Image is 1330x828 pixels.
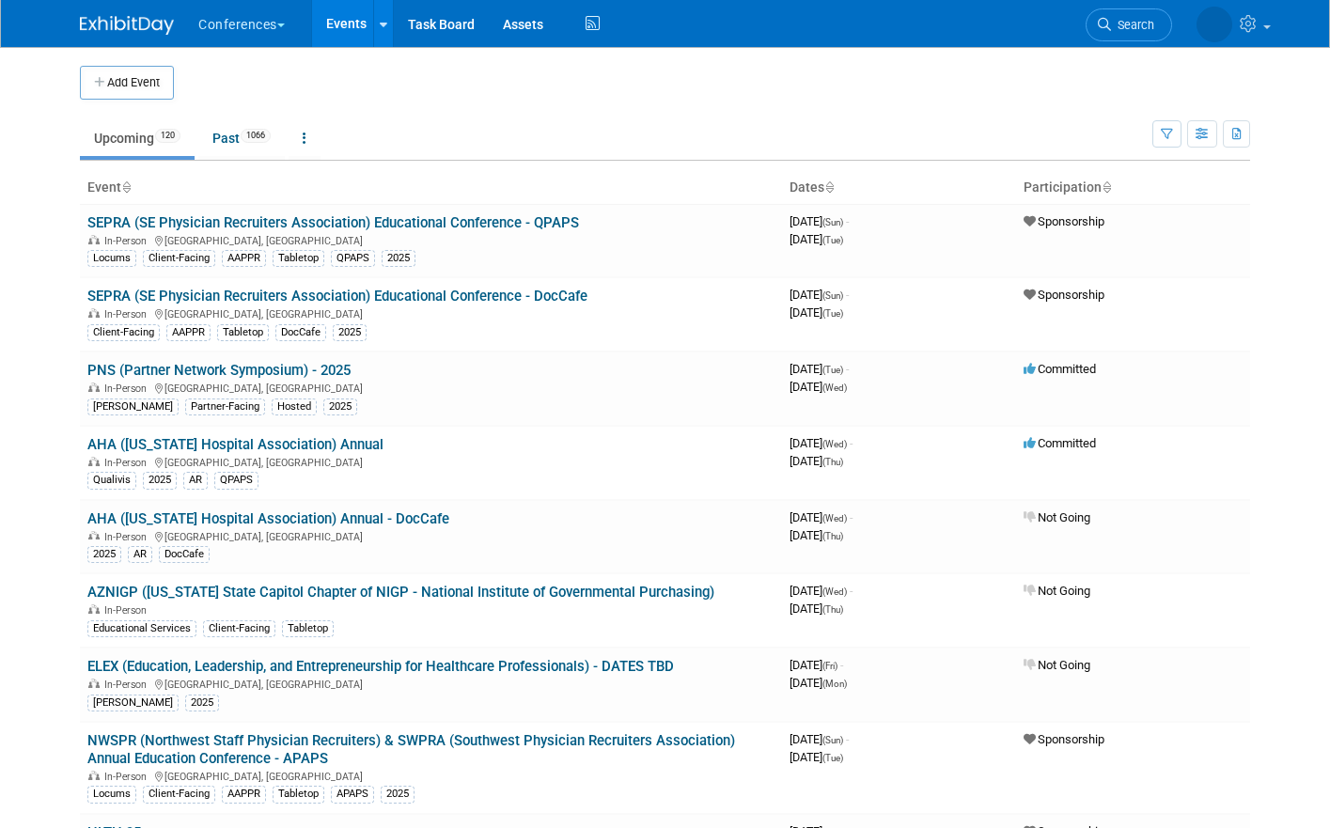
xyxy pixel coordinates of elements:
div: [GEOGRAPHIC_DATA], [GEOGRAPHIC_DATA] [87,232,775,247]
div: [GEOGRAPHIC_DATA], [GEOGRAPHIC_DATA] [87,528,775,543]
span: - [850,510,853,524]
div: APAPS [331,786,374,803]
span: (Wed) [822,513,847,523]
span: (Tue) [822,365,843,375]
img: In-Person Event [88,771,100,780]
div: Client-Facing [203,620,275,637]
span: [DATE] [790,436,853,450]
span: [DATE] [790,658,843,672]
span: [DATE] [790,601,843,616]
div: [GEOGRAPHIC_DATA], [GEOGRAPHIC_DATA] [87,305,775,320]
span: Sponsorship [1024,288,1104,302]
img: Karina German [1125,10,1232,31]
div: [GEOGRAPHIC_DATA], [GEOGRAPHIC_DATA] [87,676,775,691]
span: In-Person [104,235,152,247]
span: [DATE] [790,750,843,764]
img: In-Person Event [88,308,100,318]
span: Not Going [1024,658,1090,672]
span: - [846,214,849,228]
div: [GEOGRAPHIC_DATA], [GEOGRAPHIC_DATA] [87,768,775,783]
div: [GEOGRAPHIC_DATA], [GEOGRAPHIC_DATA] [87,380,775,395]
a: NWSPR (Northwest Staff Physician Recruiters) & SWPRA (Southwest Physician Recruiters Association)... [87,732,735,767]
div: Hosted [272,398,317,415]
span: Sponsorship [1024,214,1104,228]
button: Add Event [80,66,174,100]
span: (Thu) [822,604,843,615]
div: QPAPS [331,250,375,267]
a: AHA ([US_STATE] Hospital Association) Annual - DocCafe [87,510,449,527]
span: (Tue) [822,753,843,763]
span: In-Person [104,457,152,469]
span: [DATE] [790,676,847,690]
div: QPAPS [214,472,258,489]
div: Client-Facing [143,250,215,267]
div: [GEOGRAPHIC_DATA], [GEOGRAPHIC_DATA] [87,454,775,469]
div: Partner-Facing [185,398,265,415]
div: Client-Facing [143,786,215,803]
a: Search [1014,8,1101,41]
div: AR [183,472,208,489]
span: [DATE] [790,232,843,246]
span: (Thu) [822,531,843,541]
div: Locums [87,250,136,267]
span: In-Person [104,531,152,543]
img: In-Person Event [88,604,100,614]
a: PNS (Partner Network Symposium) - 2025 [87,362,351,379]
span: [DATE] [790,288,849,302]
a: AZNIGP ([US_STATE] State Capitol Chapter of NIGP - National Institute of Governmental Purchasing) [87,584,714,601]
span: (Sun) [822,290,843,301]
a: Sort by Participation Type [1102,180,1111,195]
span: In-Person [104,679,152,691]
div: 2025 [143,472,177,489]
span: 120 [155,129,180,143]
span: Not Going [1024,510,1090,524]
div: Tabletop [282,620,334,637]
div: 2025 [323,398,357,415]
span: 1066 [241,129,271,143]
span: (Wed) [822,383,847,393]
img: In-Person Event [88,457,100,466]
div: 2025 [333,324,367,341]
span: - [840,658,843,672]
a: AHA ([US_STATE] Hospital Association) Annual [87,436,383,453]
th: Dates [782,172,1016,204]
span: [DATE] [790,584,853,598]
img: In-Person Event [88,383,100,392]
div: 2025 [185,695,219,711]
span: (Wed) [822,586,847,597]
span: Committed [1024,362,1096,376]
div: 2025 [381,786,415,803]
span: [DATE] [790,362,849,376]
div: Qualivis [87,472,136,489]
div: DocCafe [275,324,326,341]
span: [DATE] [790,380,847,394]
span: In-Person [104,771,152,783]
span: (Mon) [822,679,847,689]
span: [DATE] [790,305,843,320]
div: AAPPR [166,324,211,341]
a: ELEX (Education, Leadership, and Entrepreneurship for Healthcare Professionals) - DATES TBD [87,658,674,675]
span: [DATE] [790,510,853,524]
div: AAPPR [222,786,266,803]
span: In-Person [104,604,152,617]
a: Upcoming120 [80,120,195,156]
a: Sort by Start Date [824,180,834,195]
div: AR [128,546,152,563]
th: Event [80,172,782,204]
span: Committed [1024,436,1096,450]
span: (Fri) [822,661,837,671]
a: SEPRA (SE Physician Recruiters Association) Educational Conference - DocCafe [87,288,587,305]
span: (Wed) [822,439,847,449]
div: 2025 [382,250,415,267]
img: In-Person Event [88,235,100,244]
div: Client-Facing [87,324,160,341]
span: - [846,732,849,746]
div: Locums [87,786,136,803]
a: Sort by Event Name [121,180,131,195]
a: SEPRA (SE Physician Recruiters Association) Educational Conference - QPAPS [87,214,579,231]
div: DocCafe [159,546,210,563]
div: 2025 [87,546,121,563]
span: In-Person [104,383,152,395]
span: Not Going [1024,584,1090,598]
span: [DATE] [790,214,849,228]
